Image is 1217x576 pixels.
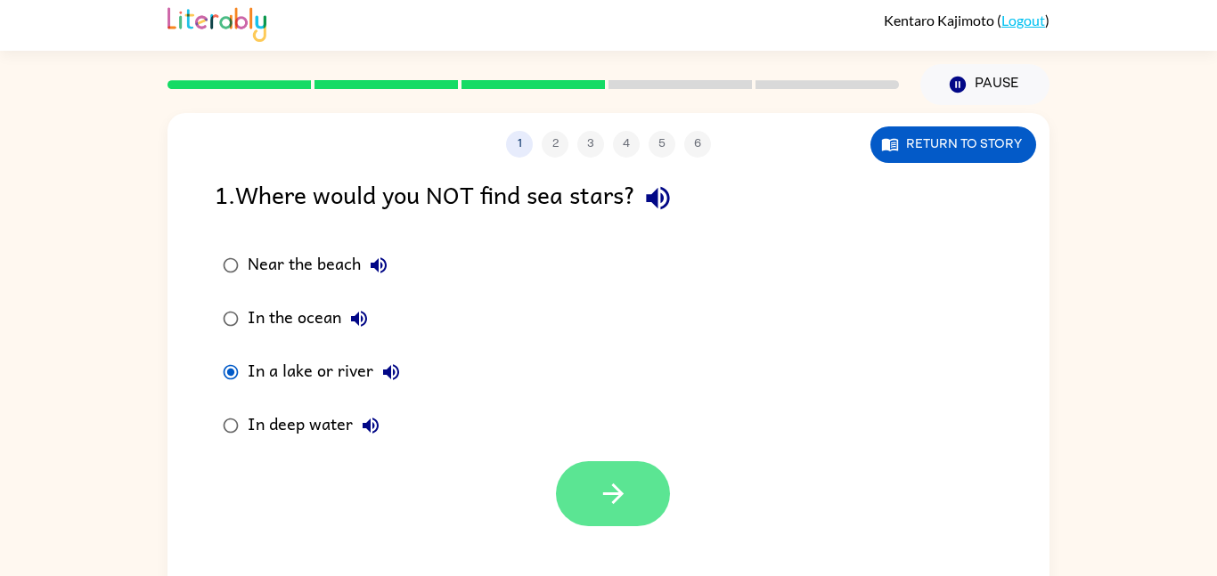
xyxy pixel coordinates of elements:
[248,247,396,283] div: Near the beach
[920,64,1050,105] button: Pause
[870,126,1036,163] button: Return to story
[373,354,409,390] button: In a lake or river
[361,247,396,283] button: Near the beach
[1001,12,1045,28] a: Logout
[884,12,997,28] span: Kentaro Kajimoto
[506,131,533,158] button: 1
[167,3,266,42] img: Literably
[341,301,377,337] button: In the ocean
[884,12,1050,28] div: ( )
[353,408,388,443] button: In deep water
[215,175,1002,221] div: 1 . Where would you NOT find sea stars?
[248,301,377,337] div: In the ocean
[248,408,388,443] div: In deep water
[248,354,409,390] div: In a lake or river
